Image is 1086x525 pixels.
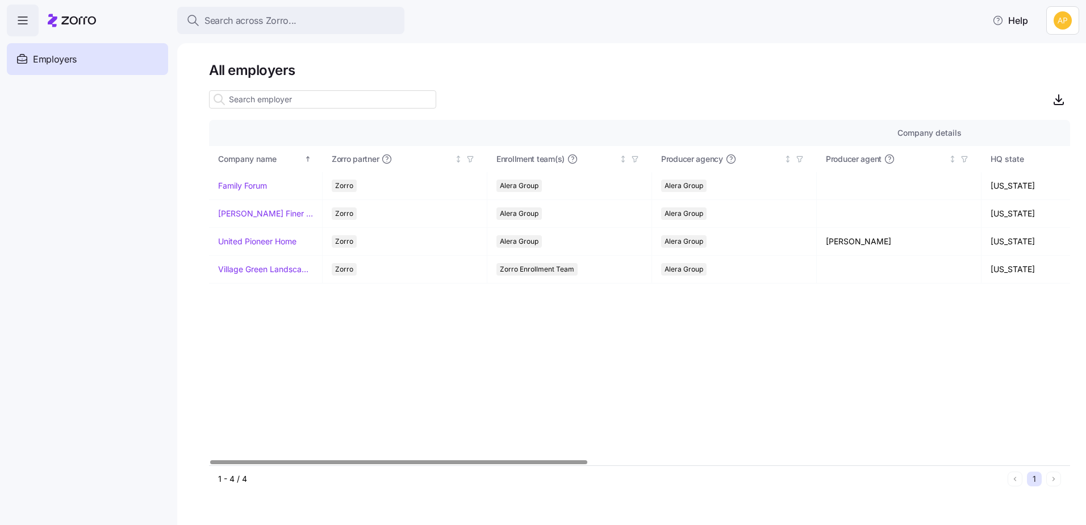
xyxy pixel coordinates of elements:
[304,155,312,163] div: Sorted ascending
[826,153,882,165] span: Producer agent
[204,14,296,28] span: Search across Zorro...
[209,90,436,109] input: Search employer
[335,207,353,220] span: Zorro
[7,43,168,75] a: Employers
[335,235,353,248] span: Zorro
[487,146,652,172] th: Enrollment team(s)Not sorted
[500,235,538,248] span: Alera Group
[500,263,574,276] span: Zorro Enrollment Team
[1008,472,1022,486] button: Previous page
[817,146,981,172] th: Producer agentNot sorted
[500,207,538,220] span: Alera Group
[665,180,703,192] span: Alera Group
[1054,11,1072,30] img: 0cde023fa4344edf39c6fb2771ee5dcf
[218,473,1003,485] div: 1 - 4 / 4
[496,153,565,165] span: Enrollment team(s)
[209,61,1070,79] h1: All employers
[949,155,956,163] div: Not sorted
[652,146,817,172] th: Producer agencyNot sorted
[218,208,313,219] a: [PERSON_NAME] Finer Meats
[817,228,981,256] td: [PERSON_NAME]
[335,180,353,192] span: Zorro
[992,14,1028,27] span: Help
[218,153,302,165] div: Company name
[335,263,353,276] span: Zorro
[665,207,703,220] span: Alera Group
[454,155,462,163] div: Not sorted
[661,153,723,165] span: Producer agency
[665,263,703,276] span: Alera Group
[983,9,1037,32] button: Help
[500,180,538,192] span: Alera Group
[1046,472,1061,486] button: Next page
[218,264,313,275] a: Village Green Landscapes
[33,52,77,66] span: Employers
[323,146,487,172] th: Zorro partnerNot sorted
[218,236,296,247] a: United Pioneer Home
[619,155,627,163] div: Not sorted
[209,146,323,172] th: Company nameSorted ascending
[1027,472,1042,486] button: 1
[784,155,792,163] div: Not sorted
[218,180,267,191] a: Family Forum
[332,153,379,165] span: Zorro partner
[665,235,703,248] span: Alera Group
[177,7,404,34] button: Search across Zorro...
